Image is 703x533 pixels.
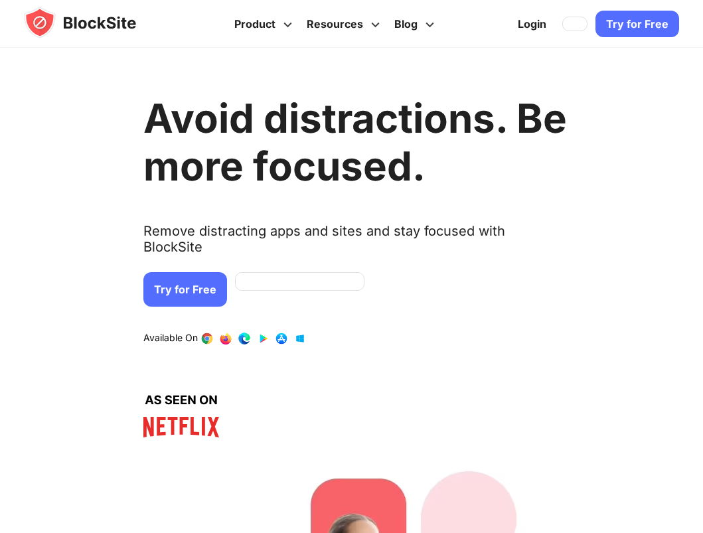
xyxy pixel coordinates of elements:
text: Remove distracting apps and sites and stay focused with BlockSite [143,223,567,266]
a: Login [510,8,554,40]
text: Available On [143,332,198,345]
a: Try for Free [595,11,679,37]
img: blocksite-icon.5d769676.svg [24,7,162,38]
a: Try for Free [143,272,227,307]
h1: Avoid distractions. Be more focused. [143,94,567,190]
